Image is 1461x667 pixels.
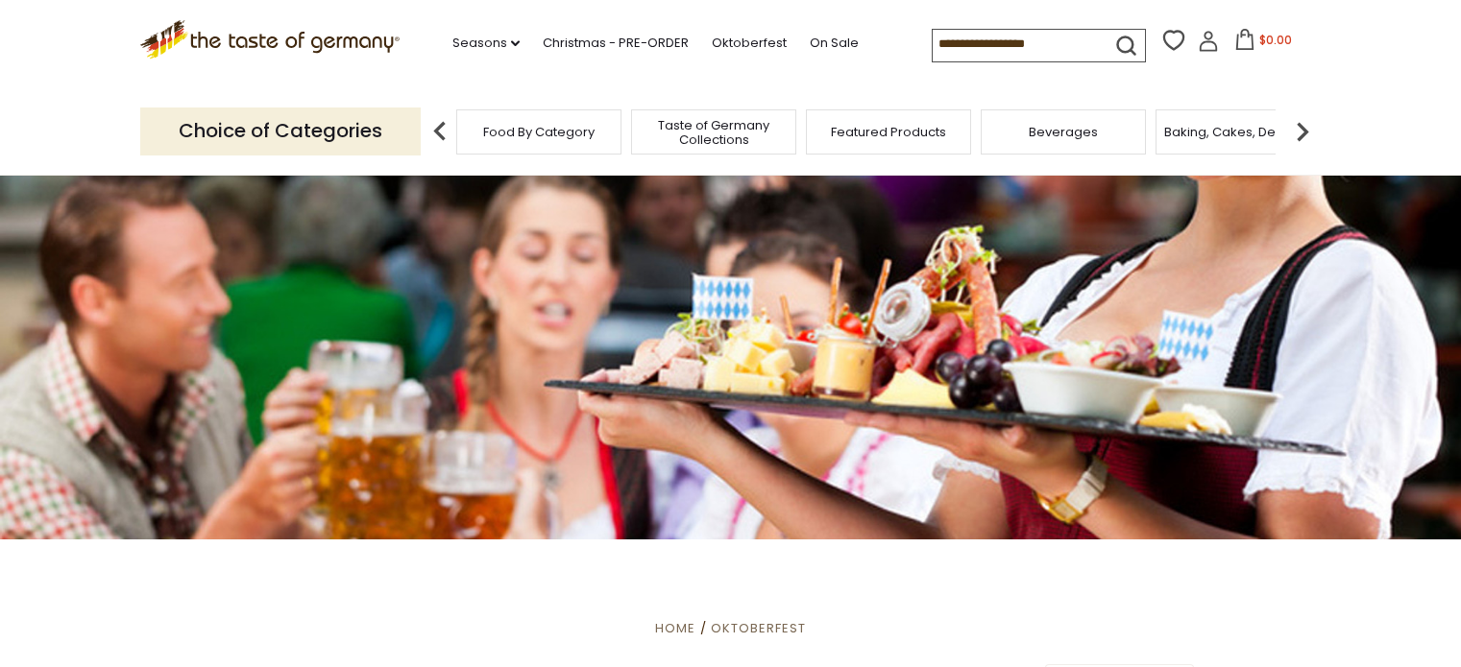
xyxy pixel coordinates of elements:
[140,107,421,155] p: Choice of Categories
[712,33,787,54] a: Oktoberfest
[452,33,520,54] a: Seasons
[1223,29,1304,58] button: $0.00
[655,619,695,637] a: Home
[810,33,859,54] a: On Sale
[1029,125,1098,139] a: Beverages
[483,125,595,139] a: Food By Category
[637,118,791,147] a: Taste of Germany Collections
[711,619,806,637] a: Oktoberfest
[1283,112,1322,151] img: next arrow
[1259,32,1292,48] span: $0.00
[421,112,459,151] img: previous arrow
[543,33,689,54] a: Christmas - PRE-ORDER
[1164,125,1313,139] a: Baking, Cakes, Desserts
[831,125,946,139] a: Featured Products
